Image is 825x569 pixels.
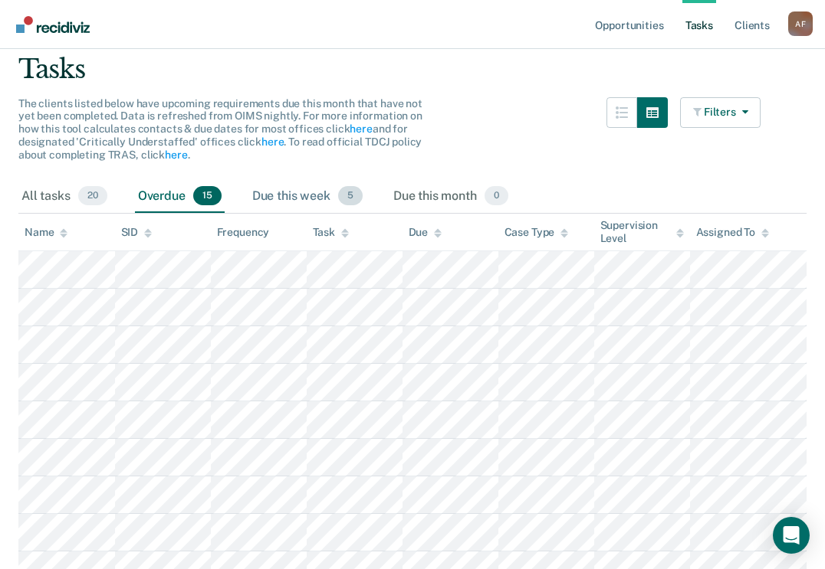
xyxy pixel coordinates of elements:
button: Filters [680,97,761,128]
a: here [350,123,372,135]
div: A F [788,11,813,36]
div: Due this week5 [249,180,366,214]
button: Profile dropdown button [788,11,813,36]
div: Overdue15 [135,180,225,214]
a: here [165,149,187,161]
div: Open Intercom Messenger [773,517,810,554]
span: 0 [485,186,508,206]
div: SID [121,226,153,239]
span: 20 [78,186,107,206]
span: The clients listed below have upcoming requirements due this month that have not yet been complet... [18,97,422,161]
div: Frequency [217,226,270,239]
div: Assigned To [696,226,769,239]
div: Supervision Level [600,219,684,245]
div: Task [313,226,349,239]
span: 15 [193,186,222,206]
div: Tasks [18,54,807,85]
div: Case Type [505,226,569,239]
a: here [261,136,284,148]
div: Due this month0 [390,180,511,214]
span: 5 [338,186,363,206]
div: Due [409,226,442,239]
div: All tasks20 [18,180,110,214]
div: Name [25,226,67,239]
img: Recidiviz [16,16,90,33]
